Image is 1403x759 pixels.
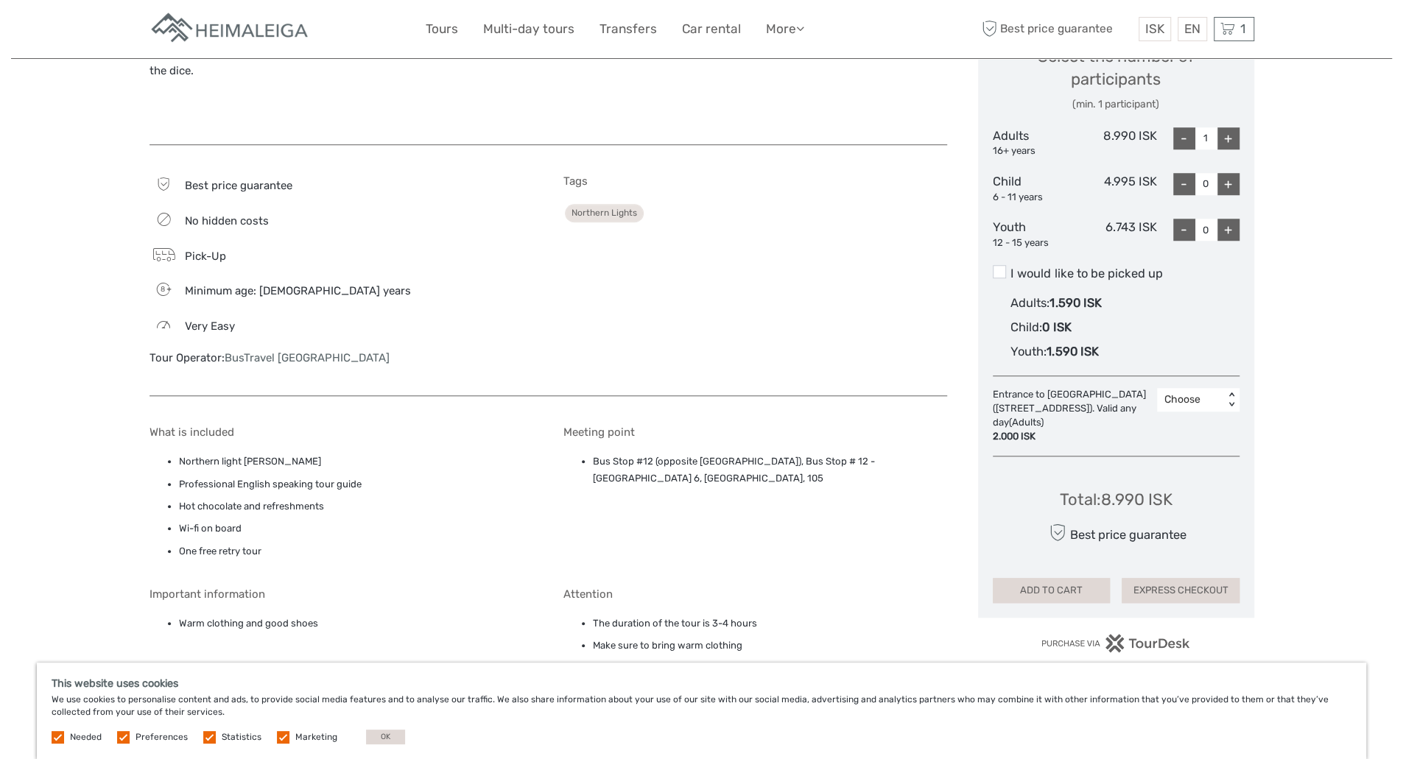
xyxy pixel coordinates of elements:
[593,615,947,632] li: The duration of the tour is 3-4 hours
[1010,296,1049,310] span: Adults :
[993,430,1150,444] div: 2.000 ISK
[150,350,533,366] div: Tour Operator:
[993,388,1157,443] div: Entrance to [GEOGRAPHIC_DATA] ([STREET_ADDRESS]​). Valid any day (Adults)
[483,18,574,40] a: Multi-day tours
[563,426,947,439] h5: Meeting point
[1041,634,1190,652] img: PurchaseViaTourDesk.png
[1178,17,1207,41] div: EN
[1173,173,1195,195] div: -
[150,587,533,601] h5: Important information
[1045,520,1186,546] div: Best price guarantee
[179,498,533,515] li: Hot chocolate and refreshments
[169,23,187,40] button: Open LiveChat chat widget
[1217,173,1240,195] div: +
[682,18,741,40] a: Car rental
[150,43,947,80] p: For those nights where mother nature is not on our side, you will still be treated to a night sky...
[565,204,644,222] a: Northern Lights
[1238,21,1248,36] span: 1
[593,638,947,654] li: Make sure to bring warm clothing
[150,11,312,47] img: Apartments in Reykjavik
[37,663,1366,759] div: We use cookies to personalise content and ads, to provide social media features and to analyse ou...
[993,191,1075,205] div: 6 - 11 years
[179,520,533,537] li: Wi-fi on board
[52,677,1351,690] h5: This website uses cookies
[1173,127,1195,149] div: -
[1164,392,1217,407] div: Choose
[993,127,1075,158] div: Adults
[1217,127,1240,149] div: +
[1060,488,1172,511] div: Total : 8.990 ISK
[993,578,1111,603] button: ADD TO CART
[1225,392,1237,408] div: < >
[1010,320,1042,334] span: Child :
[563,174,947,188] h5: Tags
[179,615,533,632] li: Warm clothing and good shoes
[185,250,226,263] span: Pick-Up
[222,731,261,744] label: Statistics
[993,265,1240,283] label: I would like to be picked up
[1173,219,1195,241] div: -
[1075,173,1157,204] div: 4.995 ISK
[225,351,390,364] a: BusTravel [GEOGRAPHIC_DATA]
[993,45,1240,112] div: Select the number of participants
[21,26,166,38] p: We're away right now. Please check back later!
[1049,296,1101,310] span: 1.590 ISK
[150,426,533,439] h5: What is included
[179,476,533,493] li: Professional English speaking tour guide
[185,214,269,227] span: No hidden costs
[1217,219,1240,241] div: +
[152,284,173,294] span: 8
[1010,345,1047,359] span: Youth :
[295,731,337,744] label: Marketing
[1075,219,1157,250] div: 6.743 ISK
[593,453,947,487] li: Bus Stop #12 (opposite [GEOGRAPHIC_DATA]), Bus Stop # 12 - [GEOGRAPHIC_DATA] 6, [GEOGRAPHIC_DATA]...
[1047,345,1098,359] span: 1.590 ISK
[136,731,188,744] label: Preferences
[366,730,405,744] button: OK
[185,284,411,297] span: Minimum age: [DEMOGRAPHIC_DATA] years
[563,587,947,601] h5: Attention
[185,320,235,333] span: Very easy
[993,236,1075,250] div: 12 - 15 years
[179,543,533,559] li: One free retry tour
[993,219,1075,250] div: Youth
[426,18,458,40] a: Tours
[1042,320,1071,334] span: 0 ISK
[70,731,102,744] label: Needed
[978,17,1135,41] span: Best price guarantee
[993,97,1240,112] div: (min. 1 participant)
[993,144,1075,158] div: 16+ years
[1145,21,1164,36] span: ISK
[185,179,292,192] span: Best price guarantee
[993,173,1075,204] div: Child
[1122,578,1240,603] button: EXPRESS CHECKOUT
[179,453,533,470] li: Northern light [PERSON_NAME]
[1075,127,1157,158] div: 8.990 ISK
[766,18,804,40] a: More
[599,18,657,40] a: Transfers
